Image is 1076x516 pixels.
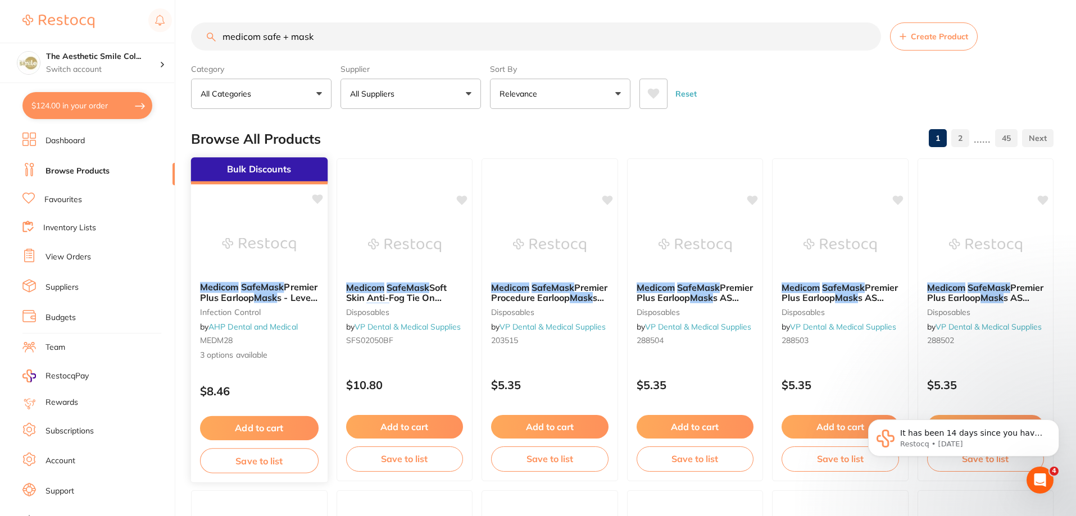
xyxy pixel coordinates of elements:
[355,322,461,332] a: VP Dental & Medical Supplies
[949,217,1022,273] img: Medicom SafeMask Premier Plus Earloop Masks AS 4381 Level 2 Lavender Box Of 50
[927,378,1045,391] p: $5.35
[200,416,319,440] button: Add to cart
[782,282,899,303] b: Medicom SafeMask Premier Plus Earloop Masks AS 4381 Level 2 Pink Box Of 50
[995,127,1018,149] a: 45
[346,415,464,439] button: Add to cart
[782,335,809,345] span: 288503
[346,282,464,303] b: Medicom SafeMask Soft Skin Anti-Fog Tie On Face Mask Box Of 50
[637,446,754,471] button: Save to list
[491,322,606,332] span: by
[491,308,609,317] small: disposables
[637,322,751,332] span: by
[191,157,328,184] div: Bulk Discounts
[191,64,332,74] label: Category
[366,303,389,314] em: Mask
[491,335,518,345] span: 203515
[927,282,1043,303] span: Premier Plus Earloop
[346,335,393,345] span: SFS02050BF
[911,32,968,41] span: Create Product
[191,22,881,51] input: Search Products
[241,281,284,293] em: SafeMask
[200,350,319,361] span: 3 options available
[491,415,609,439] button: Add to cart
[637,378,754,391] p: $5.35
[46,64,160,75] p: Switch account
[46,397,78,408] a: Rewards
[389,303,432,314] span: Box Of 50
[43,222,96,234] a: Inventory Lists
[200,322,298,332] span: by
[200,307,319,316] small: infection control
[927,308,1045,317] small: disposables
[782,378,899,391] p: $5.35
[500,322,606,332] a: VP Dental & Medical Supplies
[782,282,898,303] span: Premier Plus Earloop
[637,308,754,317] small: disposables
[46,135,85,147] a: Dashboard
[490,64,630,74] label: Sort By
[346,308,464,317] small: disposables
[191,131,321,147] h2: Browse All Products
[645,322,751,332] a: VP Dental & Medical Supplies
[46,312,76,323] a: Budgets
[200,335,233,345] span: MEDM28
[637,282,753,303] span: Premier Plus Earloop
[22,15,94,28] img: Restocq Logo
[46,282,79,293] a: Suppliers
[200,292,317,314] span: s - Level 2
[191,79,332,109] button: All Categories
[346,446,464,471] button: Save to list
[346,282,447,314] span: Soft Skin Anti-Fog Tie On Face
[46,51,160,62] h4: The Aesthetic Smile Collective
[346,322,461,332] span: by
[254,292,277,303] em: Mask
[851,396,1076,486] iframe: Intercom notifications message
[532,282,574,293] em: SafeMask
[22,369,89,382] a: RestocqPay
[491,282,609,303] b: Medicom SafeMask Premier Procedure Earloop Masks Level 2 Blue Box Of 50
[44,194,82,206] a: Favourites
[491,282,607,303] span: Premier Procedure Earloop
[782,446,899,471] button: Save to list
[340,79,481,109] button: All Suppliers
[637,282,675,293] em: Medicom
[17,52,40,74] img: The Aesthetic Smile Collective
[927,282,1045,303] b: Medicom SafeMask Premier Plus Earloop Masks AS 4381 Level 2 Lavender Box Of 50
[637,335,664,345] span: 288504
[346,378,464,391] p: $10.80
[570,292,593,303] em: Mask
[22,369,36,382] img: RestocqPay
[46,426,94,437] a: Subscriptions
[677,282,720,293] em: SafeMask
[782,308,899,317] small: disposables
[803,217,877,273] img: Medicom SafeMask Premier Plus Earloop Masks AS 4381 Level 2 Pink Box Of 50
[490,79,630,109] button: Relevance
[968,282,1010,293] em: SafeMask
[822,282,865,293] em: SafeMask
[491,292,604,313] span: s Level 2 Blue Box Of 50
[200,385,319,398] p: $8.46
[22,8,94,34] a: Restocq Logo
[46,455,75,467] a: Account
[368,217,441,273] img: Medicom SafeMask Soft Skin Anti-Fog Tie On Face Mask Box Of 50
[46,486,74,497] a: Support
[782,282,820,293] em: Medicom
[387,282,429,293] em: SafeMask
[491,378,609,391] p: $5.35
[974,132,991,145] p: ......
[672,79,700,109] button: Reset
[46,252,91,263] a: View Orders
[200,281,317,303] span: Premier Plus Earloop
[46,166,110,177] a: Browse Products
[1027,467,1054,494] iframe: Intercom live chat
[46,342,65,353] a: Team
[951,127,969,149] a: 2
[223,216,296,273] img: Medicom SafeMask Premier Plus Earloop Masks - Level 2
[200,282,319,303] b: Medicom SafeMask Premier Plus Earloop Masks - Level 2
[980,292,1004,303] em: Mask
[782,415,899,439] button: Add to cart
[22,92,152,119] button: $124.00 in your order
[690,292,713,303] em: Mask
